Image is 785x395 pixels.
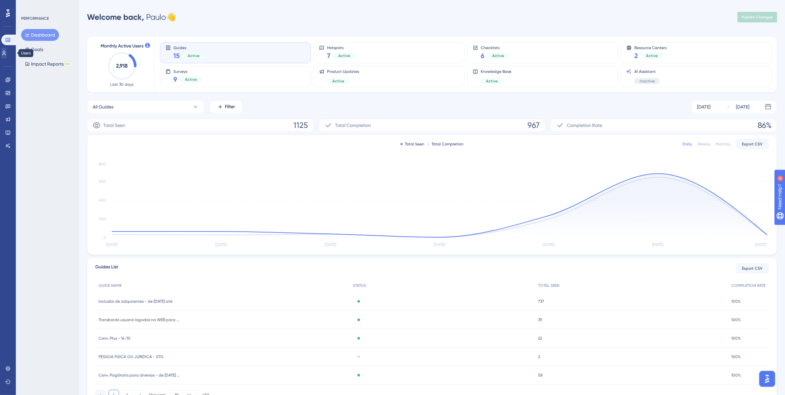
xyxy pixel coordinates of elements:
span: 9 [173,75,177,84]
span: Knowledge Base [481,69,511,74]
div: [DATE] [736,103,749,111]
span: Total Completion [335,121,371,129]
div: Total Seen [401,141,425,147]
span: Active [332,78,344,84]
span: Conv. Plus - 14/10 [99,336,131,341]
tspan: 400 [99,198,106,202]
tspan: [DATE] [215,243,226,247]
span: Guides List [95,263,118,274]
button: Filter [210,100,243,113]
span: Need Help? [15,2,41,10]
span: Last 30 days [110,82,134,87]
div: PERFORMANCE [21,16,49,21]
span: Total Seen [103,121,125,129]
span: Export CSV [742,141,763,147]
span: 6 [481,51,484,60]
tspan: [DATE] [325,243,336,247]
span: Active [188,53,199,58]
span: Checklists [481,45,509,50]
span: Inactive [640,78,655,84]
text: 2,918 [116,63,128,69]
span: 86% [758,120,771,131]
tspan: [DATE] [434,243,445,247]
span: Export CSV [742,266,763,271]
span: 100% [731,299,741,304]
span: 737 [538,299,544,304]
tspan: 0 [104,235,106,240]
tspan: [DATE] [106,243,117,247]
span: All Guides [93,103,113,111]
span: Monthly Active Users [101,42,143,50]
div: 4 [46,3,48,9]
span: Active [646,53,658,58]
span: 100% [731,317,741,322]
span: 7 [327,51,330,60]
span: 58 [538,373,543,378]
span: Active [492,53,504,58]
span: STATUS [353,283,366,288]
span: Transbordo usuario logados na WEB para APP - de [DATE] até [99,317,181,322]
button: Publish Changes [738,12,777,22]
span: 15 [173,51,180,60]
tspan: 600 [99,179,106,184]
tspan: [DATE] [543,243,554,247]
button: Impact ReportsBETA [21,58,75,70]
span: Hotspots [327,45,355,50]
div: [DATE] [697,103,710,111]
iframe: UserGuiding AI Assistant Launcher [757,369,777,389]
button: Goals [21,44,47,55]
div: Total Completion [427,141,464,147]
span: GUIDE NAME [99,283,122,288]
button: Export CSV [736,139,769,149]
button: Export CSV [736,263,769,274]
span: 2 [634,51,638,60]
span: Welcome back, [87,12,144,22]
button: Dashboard [21,29,59,41]
span: Active [338,53,350,58]
span: Guides [173,45,205,50]
div: Weekly [697,141,710,147]
div: Daily [682,141,692,147]
span: PESSOA FISICA OU JURIDICA - STG [99,354,163,359]
span: 100% [731,336,741,341]
tspan: [DATE] [652,243,664,247]
div: Paulo 👋 [87,12,176,22]
span: Active [486,78,498,84]
span: 967 [528,120,540,131]
span: 100% [731,354,741,359]
span: TOTAL SEEN [538,283,559,288]
tspan: [DATE] [755,243,766,247]
span: Surveys [173,69,202,74]
span: Resource Centers [634,45,667,50]
div: Monthly [716,141,731,147]
span: Product Updates [327,69,359,74]
span: Inclusão de adquirentes - de [DATE] até [99,299,172,304]
span: Active [185,77,197,82]
span: Conv. PagGratis para diversos - de [DATE] até [99,373,181,378]
button: All Guides [87,100,204,113]
span: Publish Changes [741,15,773,20]
div: BETA [65,62,71,66]
span: Completion Rate [567,121,602,129]
span: Filter [225,103,235,111]
span: COMPLETION RATE [731,283,766,288]
tspan: 200 [99,217,106,221]
span: 100% [731,373,741,378]
span: AI Assistant [634,69,660,74]
span: 1125 [293,120,308,131]
span: 22 [538,336,542,341]
span: 39 [538,317,542,322]
span: 2 [538,354,540,359]
tspan: 800 [99,162,106,167]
